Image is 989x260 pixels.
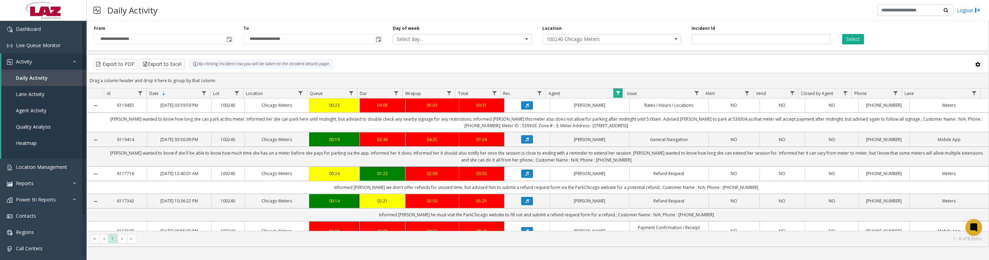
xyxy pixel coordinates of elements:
a: Mobile App [914,136,984,143]
a: [PHONE_NUMBER] [863,102,905,109]
img: 'icon' [7,181,12,187]
div: Data table [87,88,989,231]
button: Select [842,34,864,44]
div: 01:15 [313,228,356,234]
a: [DATE] 10:36:22 PM [151,198,207,204]
a: NO [764,198,801,204]
a: NO [713,170,755,177]
a: Meters [914,102,984,109]
div: 03:55 [463,170,500,177]
span: Agent Activity [16,107,46,114]
a: NO [809,170,854,177]
span: Location [246,90,263,96]
a: Rec. Filter Menu [535,88,544,98]
a: Chicago Meters [249,102,305,109]
a: Heatmap [1,135,87,151]
span: Contacts [16,213,36,219]
span: Reports [16,180,34,187]
a: Refund Request [634,198,704,204]
span: Vend [756,90,766,96]
a: NO [809,228,854,234]
span: NO [779,228,785,234]
img: 'icon' [7,165,12,170]
a: 04:32 [410,228,455,234]
span: NO [829,198,835,204]
span: NO [829,137,835,142]
div: 02:21 [364,198,401,204]
span: Alert [705,90,715,96]
a: Dur Filter Menu [391,88,401,98]
h3: Daily Activity [104,2,161,19]
a: Queue Filter Menu [346,88,356,98]
a: [PERSON_NAME] [554,170,625,177]
a: Alert Filter Menu [742,88,752,98]
div: 04:05 [364,102,401,109]
span: Lot [213,90,219,96]
a: Logout [957,7,980,14]
a: [PHONE_NUMBER] [863,170,905,177]
span: Toggle popup [225,34,233,44]
a: Collapse Details [87,229,104,234]
a: Issue Filter Menu [692,88,701,98]
img: 'icon' [7,214,12,219]
span: Location Management [16,164,67,170]
a: Lane Activity [1,86,87,102]
a: NO [809,136,854,143]
a: 02:09 [410,170,455,177]
a: 6119414 [108,136,143,143]
a: [DATE] 03:50:09 PM [151,136,207,143]
a: 00:14 [313,198,356,204]
img: 'icon' [7,230,12,235]
label: From [94,25,105,32]
a: Refund Request [634,170,704,177]
a: 00:23 [313,102,356,109]
a: Collapse Details [87,137,104,143]
span: Date [149,90,159,96]
img: pageIcon [93,2,100,19]
a: 01:22 [364,170,401,177]
a: Activity [1,53,87,70]
a: [PHONE_NUMBER] [863,136,905,143]
a: 09:31 [463,102,500,109]
span: NO [829,171,835,176]
span: Call Centers [16,245,43,252]
label: To [243,25,249,32]
span: NO [779,171,785,176]
a: [PERSON_NAME] [554,228,625,234]
a: General Navigation [634,136,704,143]
a: [PHONE_NUMBER] [863,228,905,234]
span: NO [829,102,835,108]
a: [DATE] 12:40:01 AM [151,170,207,177]
a: Collapse Details [87,199,104,204]
a: Chicago Meters [249,136,305,143]
a: 02:40 [364,136,401,143]
span: Daily Activity [16,75,48,81]
a: NO [809,198,854,204]
a: NO [713,102,755,109]
span: Regions [16,229,34,235]
button: Export to PDF [94,59,137,69]
span: Dashboard [16,26,41,32]
a: Total Filter Menu [490,88,499,98]
a: NO [764,102,801,109]
span: NO [779,102,785,108]
span: NO [829,228,835,234]
span: Lane [905,90,914,96]
a: 00:24 [313,170,356,177]
a: 100240 [216,198,240,204]
a: Phone Filter Menu [891,88,900,98]
span: Select day... [393,34,504,44]
span: Quality Analysis [16,123,51,130]
span: Phone [854,90,867,96]
a: 00:19 [313,136,356,143]
div: 02:50 [410,198,455,204]
a: 03:01 [364,228,401,234]
span: Wrapup [405,90,421,96]
a: [PERSON_NAME] [554,102,625,109]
